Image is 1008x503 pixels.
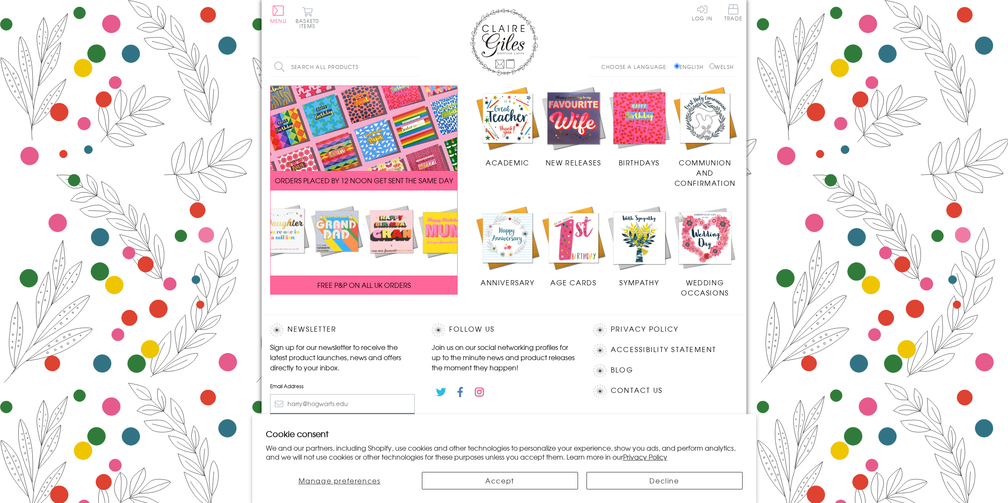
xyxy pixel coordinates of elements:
a: Age Cards [541,205,607,287]
a: Trade [724,4,742,23]
a: Anniversary [475,205,541,287]
span: Communion and Confirmation [675,157,736,188]
input: Search all products [270,57,419,77]
input: English [674,63,680,69]
a: Communion and Confirmation [672,85,738,188]
span: Anniversary [481,277,535,287]
input: harry@hogwarts.edu [270,394,415,413]
span: Age Cards [550,277,596,287]
span: Academic [486,157,530,168]
h2: Cookie consent [266,428,743,440]
a: Sympathy [607,205,672,287]
input: Subscribe [270,413,415,432]
button: Decline [587,472,743,489]
span: Menu [270,17,287,25]
span: New Releases [546,157,601,168]
button: Basket0 items [296,7,319,28]
span: Manage preferences [299,475,381,486]
span: FREE P&P ON ALL UK ORDERS [317,280,411,290]
span: Trade [724,4,742,21]
a: Accessibility Statement [611,344,717,355]
button: Accept [422,472,578,489]
button: Menu [270,6,287,23]
p: We and our partners, including Shopify, use cookies and other technologies to personalize your ex... [266,443,743,461]
button: Manage preferences [265,472,413,489]
span: Sympathy [619,277,659,287]
span: Wedding Occasions [681,277,729,298]
h2: Follow Us [432,324,576,336]
a: Log In [692,4,712,21]
span: ORDERS PLACED BY 12 NOON GET SENT THE SAME DAY [275,175,453,185]
h2: Newsletter [270,324,415,336]
p: Choose a language: [601,63,672,71]
label: Welsh [709,63,734,71]
a: New Releases [541,85,607,168]
input: Welsh [709,63,715,69]
a: Privacy Policy [623,452,667,462]
span: 0 items [299,17,319,30]
a: Contact Us [611,385,663,396]
input: Search [410,57,419,77]
a: Blog [611,364,633,376]
label: Email Address [270,382,415,390]
p: Sign up for our newsletter to receive the latest product launches, news and offers directly to yo... [270,342,415,372]
span: Birthdays [619,157,660,168]
p: Join us on our social networking profiles for up to the minute news and product releases the mome... [432,342,576,372]
label: English [674,63,708,71]
img: Claire Giles Greetings Cards [470,9,538,76]
a: Wedding Occasions [672,205,738,298]
a: Academic [475,85,541,168]
a: Privacy Policy [611,324,678,335]
a: Birthdays [607,85,672,168]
